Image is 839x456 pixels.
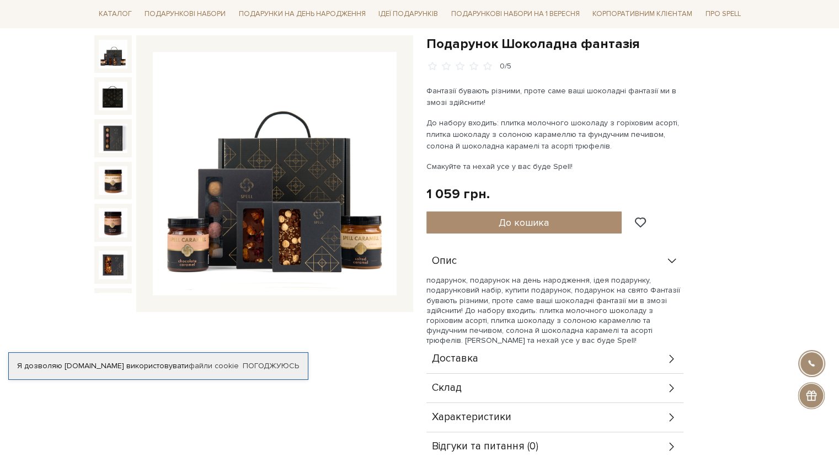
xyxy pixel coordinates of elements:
img: Подарунок Шоколадна фантазія [99,124,127,152]
p: До набору входить: плитка молочного шоколаду з горіховим асорті, плитка шоколаду з солоною караме... [426,117,685,152]
img: Подарунок Шоколадна фантазія [99,40,127,68]
a: Про Spell [701,6,745,23]
p: Смакуйте та нехай усе у вас буде Spell! [426,161,685,172]
p: подарунок, подарунок на день народження, ідея подарунку, подарунковий набір, купити подарунок, по... [426,275,683,346]
a: Каталог [94,6,136,23]
div: 0/5 [500,61,511,72]
span: Доставка [432,354,478,364]
img: Подарунок Шоколадна фантазія [99,293,127,321]
p: Фантазії бувають різними, проте саме ваші шоколадні фантазії ми в змозі здійснити! [426,85,685,108]
button: До кошика [426,211,622,234]
div: 1 059 грн. [426,185,490,203]
a: Подарункові набори [140,6,230,23]
div: Я дозволяю [DOMAIN_NAME] використовувати [9,361,308,371]
span: До кошика [499,216,549,229]
img: Подарунок Шоколадна фантазія [99,208,127,237]
img: Подарунок Шоколадна фантазія [99,251,127,279]
a: Погоджуюсь [243,361,299,371]
a: Подарункові набори на 1 Вересня [447,4,584,23]
span: Опис [432,256,457,266]
span: Відгуки та питання (0) [432,442,538,452]
a: Корпоративним клієнтам [588,4,697,23]
h1: Подарунок Шоколадна фантазія [426,35,745,52]
img: Подарунок Шоколадна фантазія [153,52,397,296]
a: Подарунки на День народження [234,6,370,23]
a: файли cookie [189,361,239,370]
a: Ідеї подарунків [374,6,442,23]
span: Склад [432,383,462,393]
img: Подарунок Шоколадна фантазія [99,166,127,195]
img: Подарунок Шоколадна фантазія [99,82,127,110]
span: Характеристики [432,412,511,422]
